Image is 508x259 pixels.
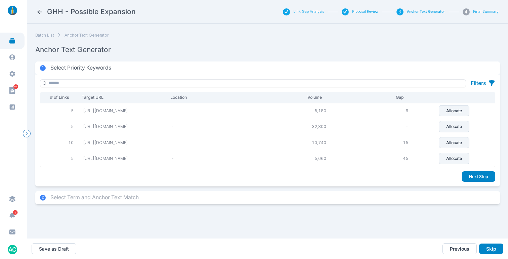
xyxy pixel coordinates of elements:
button: 1Select Priority Keywords [35,61,500,75]
button: Allocate [439,105,469,117]
p: - [171,156,244,162]
span: 63 [13,84,18,89]
span: Batch List [35,32,54,38]
p: - [171,124,244,130]
p: 5 [45,124,74,130]
p: Gap [334,94,404,100]
p: - [171,140,244,146]
button: 2Select Term and Anchor Text Match [35,191,500,204]
p: 15 [336,140,408,146]
h2: GHH - Possible Expansion [47,7,136,16]
h2: Anchor Text Generator [35,45,500,61]
p: 5,660 [254,156,326,162]
p: # of Links [43,94,69,100]
p: Volume [252,94,322,100]
p: Allocate [446,124,462,130]
p: Allocate [446,108,462,114]
p: 5 [45,156,74,162]
button: Next Step [462,171,495,182]
p: 10 [45,140,74,146]
img: linklaunch_small.2ae18699.png [5,6,19,15]
div: 2 [40,195,46,201]
button: Anchor Text Generator [407,9,445,14]
p: Filters [471,79,486,88]
p: - [336,124,408,130]
button: Link Gap Analysis [293,9,324,14]
p: Select Term and Anchor Text Match [50,193,139,202]
button: Save as Draft [32,243,76,255]
p: 6 [336,108,408,114]
p: 45 [336,156,408,162]
p: [URL][DOMAIN_NAME] [83,156,162,162]
p: 32,800 [254,124,326,130]
p: Allocate [446,156,462,162]
div: 3 [396,8,404,15]
button: Previous [442,243,477,255]
p: [URL][DOMAIN_NAME] [83,140,162,146]
span: Anchor Text Generator [65,32,109,38]
p: Target URL [82,94,158,100]
button: Proposal Review [352,9,379,14]
p: - [171,108,244,114]
button: Final Summary [473,9,499,14]
p: [URL][DOMAIN_NAME] [83,108,162,114]
p: Allocate [446,140,462,146]
p: 10,740 [254,140,326,146]
div: 4 [463,8,470,15]
button: Skip [479,244,503,254]
p: 5,180 [254,108,326,114]
p: [URL][DOMAIN_NAME] [83,124,162,130]
button: Allocate [439,153,469,164]
button: Allocate [439,137,469,148]
div: 1 [40,65,46,71]
p: Location [170,94,240,100]
button: Allocate [439,121,469,132]
p: 5 [45,108,74,114]
p: Select Priority Keywords [50,64,111,72]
